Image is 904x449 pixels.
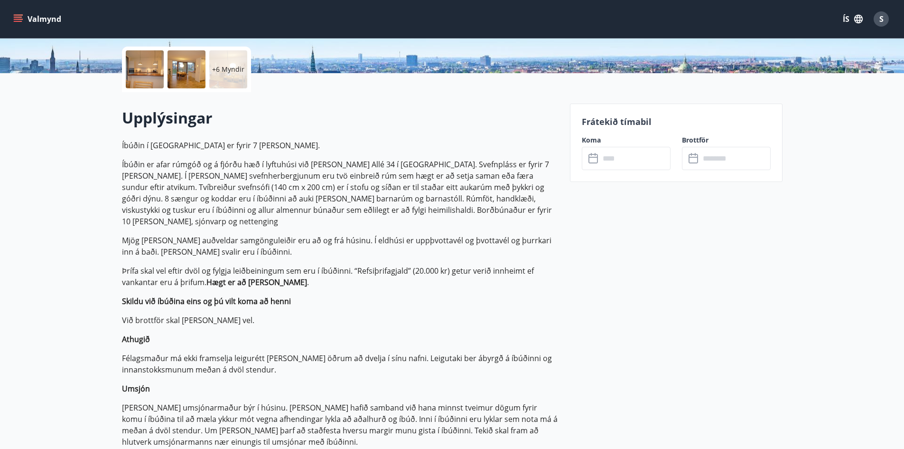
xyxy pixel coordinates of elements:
button: ÍS [838,10,868,28]
strong: Hægt er að [PERSON_NAME] [206,277,307,287]
p: Íbúðin er afar rúmgóð og á fjórðu hæð í lyftuhúsi við [PERSON_NAME] Allé 34 í [GEOGRAPHIC_DATA]. ... [122,159,559,227]
p: [PERSON_NAME] umsjónarmaður býr í húsinu. [PERSON_NAME] hafið samband við hana minnst tveimur dög... [122,402,559,448]
span: S [879,14,884,24]
p: Íbúðin í [GEOGRAPHIC_DATA] er fyrir 7 [PERSON_NAME]. [122,140,559,151]
h2: Upplýsingar [122,107,559,128]
strong: Skildu við íbúðina eins og þú vilt koma að henni [122,296,291,306]
label: Koma [582,135,671,145]
p: Þrífa skal vel eftir dvöl og fylgja leiðbeiningum sem eru í íbúðinni. “Refsiþrifagjald” (20.000 k... [122,265,559,288]
label: Brottför [682,135,771,145]
p: Félagsmaður má ekki framselja leigurétt [PERSON_NAME] öðrum að dvelja í sínu nafni. Leigutaki ber... [122,353,559,375]
p: Frátekið tímabil [582,115,771,128]
p: Við brottför skal [PERSON_NAME] vel. [122,315,559,326]
button: S [870,8,893,30]
p: Mjög [PERSON_NAME] auðveldar samgönguleiðir eru að og frá húsinu. Í eldhúsi er uppþvottavél og þv... [122,235,559,258]
p: +6 Myndir [212,65,244,74]
strong: Athugið [122,334,150,344]
button: menu [11,10,65,28]
strong: Umsjón [122,383,150,394]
